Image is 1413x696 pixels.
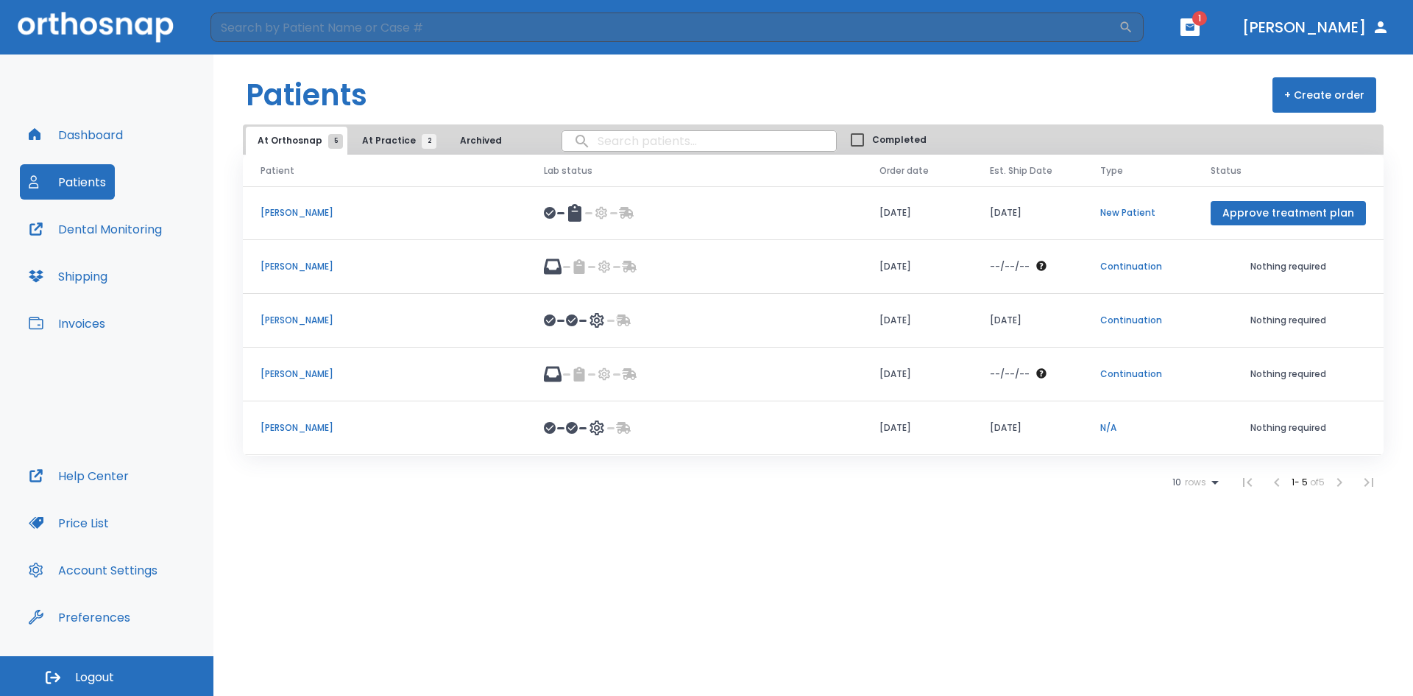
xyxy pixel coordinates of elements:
p: Nothing required [1211,314,1366,327]
span: 1 - 5 [1292,476,1310,488]
span: Est. Ship Date [990,164,1052,177]
span: 2 [422,134,436,149]
span: of 5 [1310,476,1325,488]
p: [PERSON_NAME] [261,206,509,219]
span: 1 [1192,11,1207,26]
button: [PERSON_NAME] [1236,14,1395,41]
p: [PERSON_NAME] [261,260,509,273]
button: Account Settings [20,552,166,588]
button: Approve treatment plan [1211,201,1366,225]
button: Price List [20,505,118,541]
div: tabs [246,127,520,155]
td: [DATE] [972,401,1083,455]
span: rows [1181,477,1206,488]
h1: Patients [246,73,367,117]
p: [PERSON_NAME] [261,421,509,435]
span: Type [1100,164,1123,177]
p: Continuation [1100,368,1175,381]
p: [PERSON_NAME] [261,314,509,327]
span: At Practice [362,134,429,147]
input: Search by Patient Name or Case # [210,13,1119,42]
td: [DATE] [862,240,972,294]
td: [DATE] [862,294,972,348]
span: Completed [872,133,927,147]
p: [PERSON_NAME] [261,368,509,381]
span: At Orthosnap [258,134,336,147]
span: Order date [879,164,929,177]
input: search [562,127,836,155]
span: 10 [1172,477,1181,488]
p: Nothing required [1211,421,1366,435]
img: Orthosnap [18,12,174,42]
button: Dental Monitoring [20,211,171,247]
p: --/--/-- [990,260,1030,273]
button: + Create order [1272,77,1376,113]
span: Patient [261,164,294,177]
button: Patients [20,164,115,200]
td: [DATE] [972,186,1083,240]
td: [DATE] [972,294,1083,348]
p: Continuation [1100,314,1175,327]
div: The date will be available after approving treatment plan [990,260,1065,273]
p: N/A [1100,421,1175,435]
div: The date will be available after approving treatment plan [990,368,1065,381]
span: 5 [328,134,343,149]
button: Help Center [20,458,138,493]
p: New Patient [1100,206,1175,219]
button: Preferences [20,600,139,635]
td: [DATE] [862,348,972,401]
p: Continuation [1100,260,1175,273]
p: Nothing required [1211,260,1366,273]
p: --/--/-- [990,368,1030,381]
p: Nothing required [1211,368,1366,381]
button: Archived [444,127,517,155]
span: Status [1211,164,1242,177]
td: [DATE] [862,186,972,240]
span: Logout [75,669,114,686]
button: Invoices [20,306,114,341]
button: Shipping [20,259,116,294]
button: Dashboard [20,117,132,152]
span: Lab status [544,164,592,177]
td: [DATE] [862,401,972,455]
